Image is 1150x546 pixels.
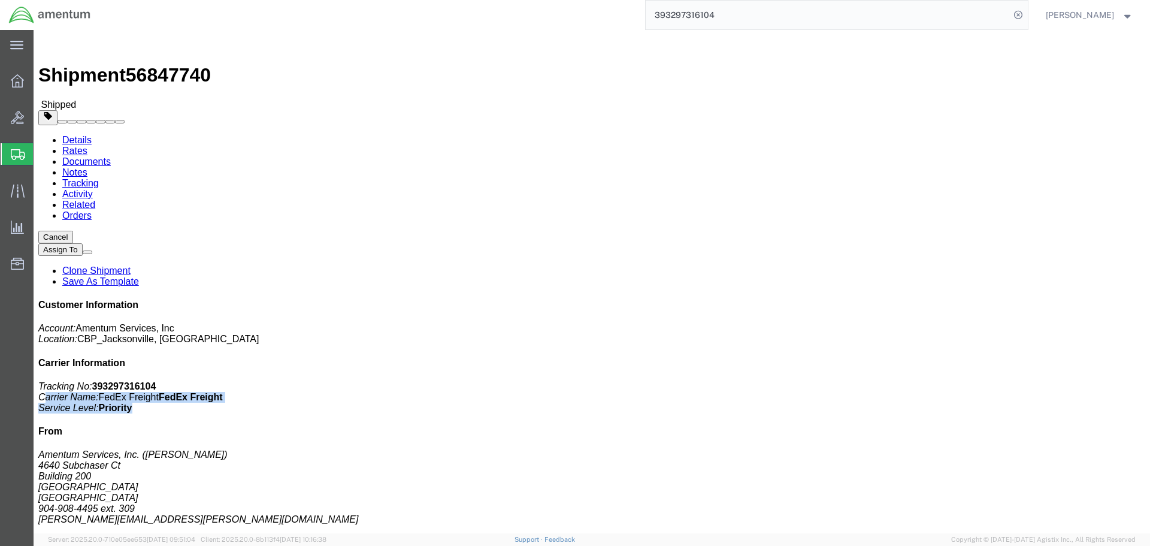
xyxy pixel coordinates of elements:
[34,30,1150,533] iframe: FS Legacy Container
[48,536,195,543] span: Server: 2025.20.0-710e05ee653
[1046,8,1114,22] span: Nick Riddle
[8,6,91,24] img: logo
[201,536,326,543] span: Client: 2025.20.0-8b113f4
[544,536,575,543] a: Feedback
[147,536,195,543] span: [DATE] 09:51:04
[1045,8,1134,22] button: [PERSON_NAME]
[951,535,1136,545] span: Copyright © [DATE]-[DATE] Agistix Inc., All Rights Reserved
[515,536,544,543] a: Support
[646,1,1010,29] input: Search for shipment number, reference number
[280,536,326,543] span: [DATE] 10:16:38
